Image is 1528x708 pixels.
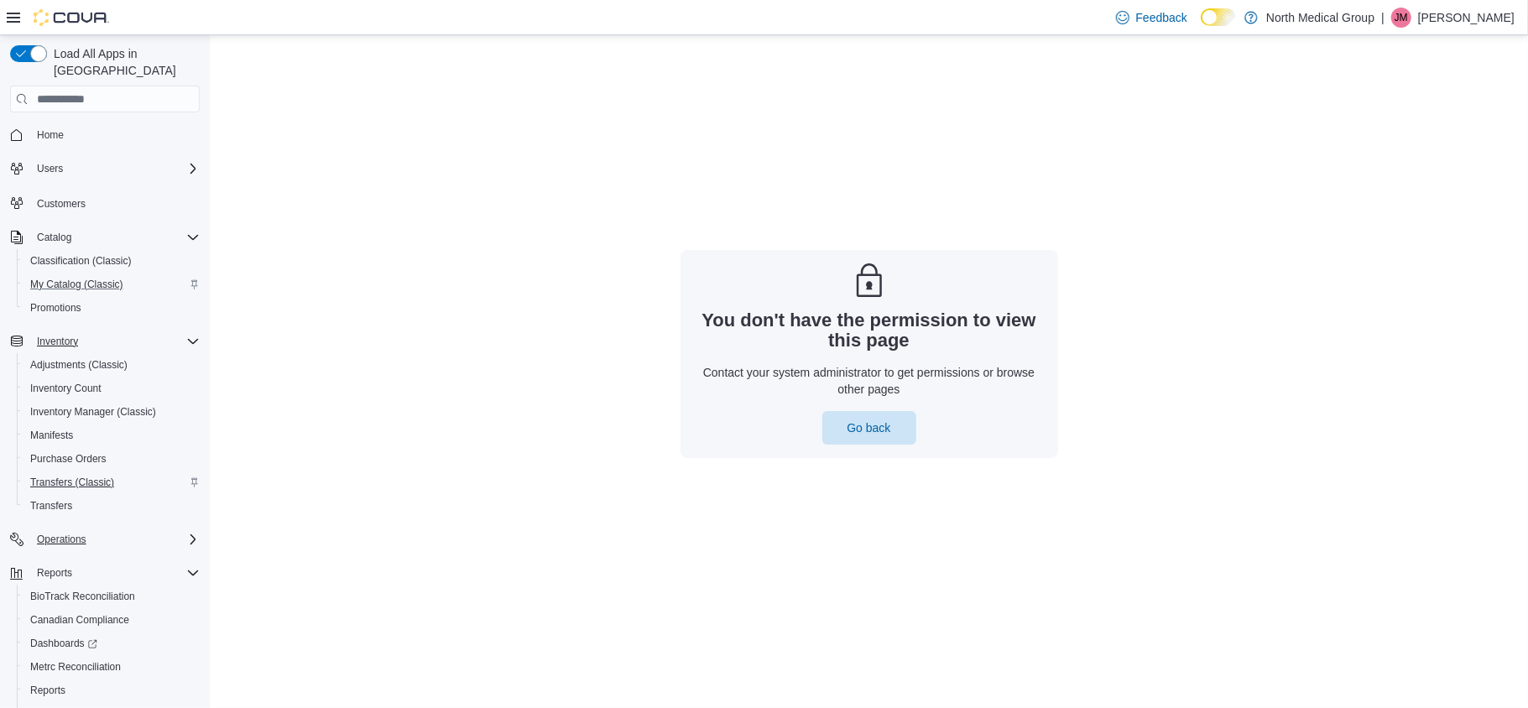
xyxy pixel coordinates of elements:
button: Inventory Count [17,377,206,400]
span: Canadian Compliance [23,610,200,630]
span: Metrc Reconciliation [23,657,200,677]
span: Dark Mode [1201,26,1202,27]
a: Dashboards [17,632,206,655]
h3: You don't have the permission to view this page [694,310,1045,351]
span: Dashboards [23,633,200,653]
span: Reports [23,680,200,700]
button: Reports [30,563,79,583]
a: Manifests [23,425,80,445]
button: My Catalog (Classic) [17,273,206,296]
span: Metrc Reconciliation [30,660,121,674]
button: Transfers [17,494,206,518]
button: Reports [17,679,206,702]
span: Operations [30,529,200,549]
a: Home [30,125,70,145]
span: BioTrack Reconciliation [23,586,200,606]
a: BioTrack Reconciliation [23,586,142,606]
span: Users [37,162,63,175]
a: Customers [30,194,92,214]
button: Adjustments (Classic) [17,353,206,377]
div: Joseph Mason [1391,8,1411,28]
span: Inventory Manager (Classic) [30,405,156,419]
span: Reports [37,566,72,580]
a: Classification (Classic) [23,251,138,271]
button: Inventory [30,331,85,351]
button: Transfers (Classic) [17,471,206,494]
button: Operations [30,529,93,549]
a: Metrc Reconciliation [23,657,128,677]
span: Transfers (Classic) [23,472,200,492]
a: Promotions [23,298,88,318]
span: Purchase Orders [30,452,107,466]
button: Catalog [30,227,78,247]
p: Contact your system administrator to get permissions or browse other pages [694,364,1045,398]
span: My Catalog (Classic) [23,274,200,294]
span: Inventory [30,331,200,351]
span: Classification (Classic) [30,254,132,268]
p: North Medical Group [1266,8,1374,28]
img: Cova [34,9,109,26]
a: Inventory Manager (Classic) [23,402,163,422]
span: Catalog [30,227,200,247]
span: Inventory [37,335,78,348]
button: Home [3,122,206,147]
span: Inventory Count [23,378,200,398]
span: Dashboards [30,637,97,650]
span: Home [37,128,64,142]
button: BioTrack Reconciliation [17,585,206,608]
span: Go back [847,419,890,436]
button: Promotions [17,296,206,320]
span: Adjustments (Classic) [23,355,200,375]
span: Catalog [37,231,71,244]
button: Catalog [3,226,206,249]
span: Manifests [30,429,73,442]
span: Operations [37,533,86,546]
span: Load All Apps in [GEOGRAPHIC_DATA] [47,45,200,79]
span: Customers [30,192,200,213]
span: Adjustments (Classic) [30,358,128,372]
span: My Catalog (Classic) [30,278,123,291]
button: Purchase Orders [17,447,206,471]
button: Inventory [3,330,206,353]
a: Feedback [1109,1,1194,34]
span: Manifests [23,425,200,445]
button: Customers [3,190,206,215]
button: Metrc Reconciliation [17,655,206,679]
span: Transfers [30,499,72,513]
span: Promotions [30,301,81,315]
button: Go back [822,411,916,445]
a: Purchase Orders [23,449,113,469]
span: Classification (Classic) [23,251,200,271]
button: Manifests [17,424,206,447]
span: Purchase Orders [23,449,200,469]
span: Inventory Manager (Classic) [23,402,200,422]
span: Reports [30,684,65,697]
a: Canadian Compliance [23,610,136,630]
button: Users [3,157,206,180]
a: Transfers (Classic) [23,472,121,492]
span: Users [30,159,200,179]
span: Inventory Count [30,382,102,395]
a: Transfers [23,496,79,516]
span: JM [1395,8,1408,28]
input: Dark Mode [1201,8,1236,26]
span: Reports [30,563,200,583]
button: Reports [3,561,206,585]
button: Operations [3,528,206,551]
a: Inventory Count [23,378,108,398]
span: Home [30,124,200,145]
button: Inventory Manager (Classic) [17,400,206,424]
button: Canadian Compliance [17,608,206,632]
span: BioTrack Reconciliation [30,590,135,603]
p: [PERSON_NAME] [1418,8,1515,28]
button: Classification (Classic) [17,249,206,273]
a: Adjustments (Classic) [23,355,134,375]
a: My Catalog (Classic) [23,274,130,294]
span: Canadian Compliance [30,613,129,627]
p: | [1381,8,1385,28]
span: Feedback [1136,9,1187,26]
span: Transfers [23,496,200,516]
span: Customers [37,197,86,211]
span: Transfers (Classic) [30,476,114,489]
span: Promotions [23,298,200,318]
